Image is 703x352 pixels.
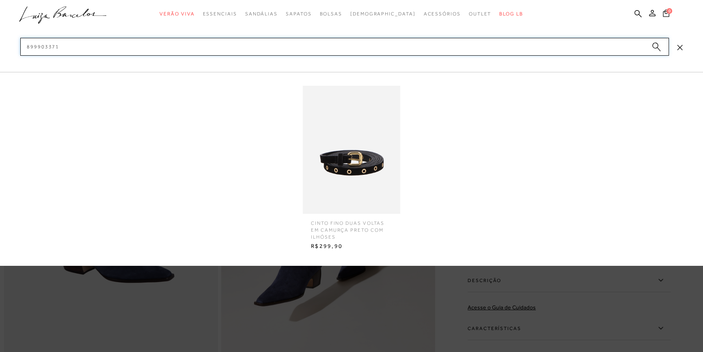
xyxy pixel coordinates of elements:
a: categoryNavScreenReaderText [160,7,194,22]
a: noSubCategoriesText [350,7,416,22]
a: BLOG LB [499,7,523,22]
a: categoryNavScreenReaderText [245,7,278,22]
span: Verão Viva [160,11,194,17]
span: Outlet [469,11,492,17]
span: CINTO FINO DUAS VOLTAS EM CAMURÇA PRETO COM ILHÓSES [305,214,398,240]
a: categoryNavScreenReaderText [469,7,492,22]
span: Bolsas [319,11,342,17]
a: categoryNavScreenReaderText [286,7,311,22]
span: BLOG LB [499,11,523,17]
span: Sandálias [245,11,278,17]
img: CINTO FINO DUAS VOLTAS EM CAMURÇA PRETO COM ILHÓSES [303,86,400,214]
span: R$299,90 [305,240,398,252]
a: CINTO FINO DUAS VOLTAS EM CAMURÇA PRETO COM ILHÓSES CINTO FINO DUAS VOLTAS EM CAMURÇA PRETO COM I... [301,86,402,252]
span: Essenciais [203,11,237,17]
input: Buscar. [20,38,669,56]
a: categoryNavScreenReaderText [424,7,461,22]
span: Sapatos [286,11,311,17]
span: [DEMOGRAPHIC_DATA] [350,11,416,17]
a: categoryNavScreenReaderText [319,7,342,22]
span: 0 [666,8,672,14]
button: 0 [660,9,672,20]
a: categoryNavScreenReaderText [203,7,237,22]
span: Acessórios [424,11,461,17]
